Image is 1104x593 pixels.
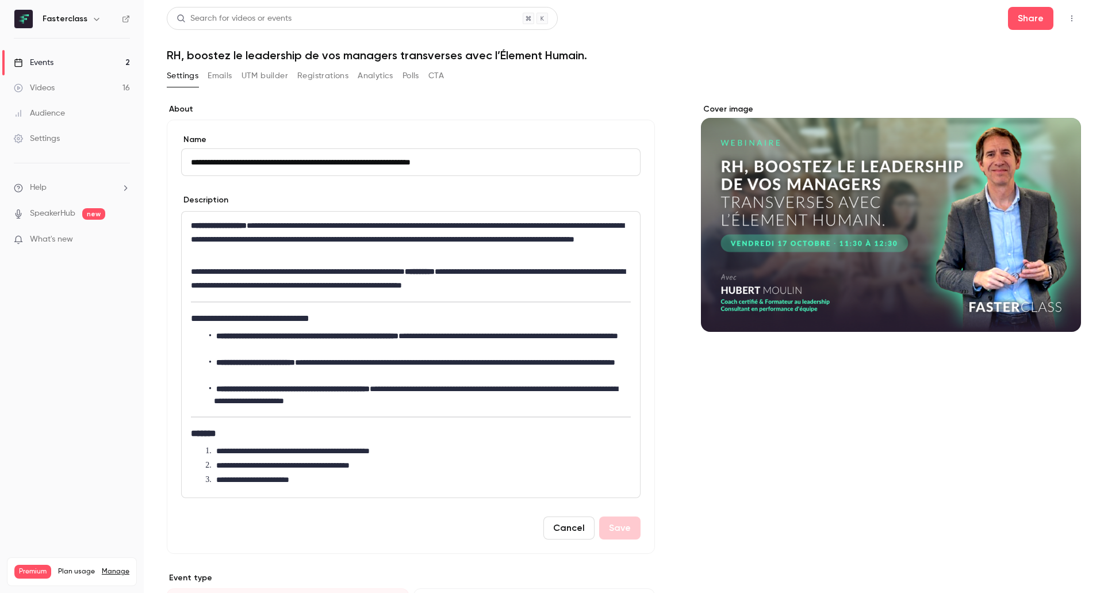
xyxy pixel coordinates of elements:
[167,48,1081,62] h1: RH, boostez le leadership de vos managers transverses avec l’Élement Humain.
[543,517,595,540] button: Cancel
[30,234,73,246] span: What's new
[208,67,232,85] button: Emails
[14,57,53,68] div: Events
[181,134,641,146] label: Name
[14,108,65,119] div: Audience
[167,572,655,584] p: Event type
[428,67,444,85] button: CTA
[1008,7,1053,30] button: Share
[58,567,95,576] span: Plan usage
[30,182,47,194] span: Help
[181,194,228,206] label: Description
[181,211,641,498] section: description
[402,67,419,85] button: Polls
[102,567,129,576] a: Manage
[14,82,55,94] div: Videos
[14,182,130,194] li: help-dropdown-opener
[14,133,60,144] div: Settings
[14,565,51,579] span: Premium
[43,13,87,25] h6: Fasterclass
[167,67,198,85] button: Settings
[30,208,75,220] a: SpeakerHub
[182,212,640,498] div: editor
[116,235,130,245] iframe: Noticeable Trigger
[701,104,1081,115] label: Cover image
[167,104,655,115] label: About
[14,10,33,28] img: Fasterclass
[177,13,292,25] div: Search for videos or events
[82,208,105,220] span: new
[241,67,288,85] button: UTM builder
[701,104,1081,332] section: Cover image
[358,67,393,85] button: Analytics
[297,67,348,85] button: Registrations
